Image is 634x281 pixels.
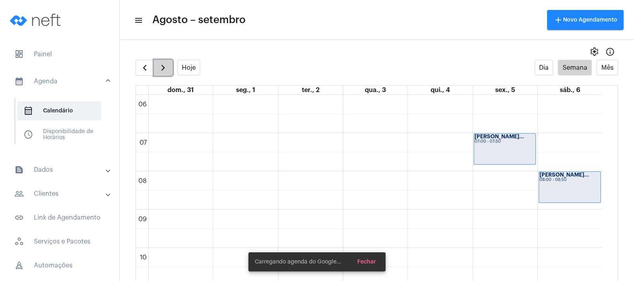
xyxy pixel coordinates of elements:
mat-icon: sidenav icon [14,213,24,222]
a: 4 de setembro de 2025 [429,86,451,94]
a: 5 de setembro de 2025 [494,86,517,94]
a: 3 de setembro de 2025 [363,86,388,94]
span: sidenav icon [24,106,33,116]
button: Mês [597,60,618,75]
button: Próximo Semana [154,60,173,76]
mat-expansion-panel-header: sidenav iconAgenda [5,69,119,94]
strong: [PERSON_NAME]... [539,172,589,177]
a: 1 de setembro de 2025 [234,86,257,94]
div: 09 [137,216,148,223]
div: 08 [137,177,148,185]
span: Fechar [357,259,376,265]
span: Serviços e Pacotes [8,232,111,251]
span: Automações [8,256,111,275]
mat-icon: sidenav icon [14,77,24,86]
strong: [PERSON_NAME]... [475,134,524,139]
span: settings [589,47,599,57]
mat-panel-title: Agenda [14,77,106,86]
span: sidenav icon [14,261,24,270]
div: 06 [137,101,148,108]
mat-panel-title: Clientes [14,189,106,198]
span: sidenav icon [24,130,33,140]
img: logo-neft-novo-2.png [6,4,66,36]
span: Painel [8,45,111,64]
button: Hoje [177,60,201,75]
span: sidenav icon [14,237,24,246]
span: sidenav icon [14,49,24,59]
button: Semana [558,60,592,75]
mat-icon: add [553,15,563,25]
span: Agosto – setembro [152,14,246,26]
div: 07 [138,139,148,146]
mat-icon: sidenav icon [14,189,24,198]
button: Fechar [351,255,382,269]
mat-icon: sidenav icon [134,16,142,25]
div: 07:00 - 07:50 [475,140,535,144]
div: sidenav iconAgenda [5,94,119,155]
span: Novo Agendamento [553,17,617,23]
button: Info [602,44,618,60]
button: settings [586,44,602,60]
div: 08:00 - 08:50 [539,178,600,182]
button: Dia [535,60,553,75]
mat-expansion-panel-header: sidenav iconDados [5,160,119,179]
div: 10 [138,254,148,261]
mat-icon: sidenav icon [14,165,24,175]
button: Semana Anterior [136,60,154,76]
a: 2 de setembro de 2025 [300,86,321,94]
span: Link de Agendamento [8,208,111,227]
a: 31 de agosto de 2025 [166,86,195,94]
mat-icon: Info [605,47,615,57]
mat-panel-title: Dados [14,165,106,175]
a: 6 de setembro de 2025 [558,86,582,94]
button: Novo Agendamento [547,10,624,30]
mat-expansion-panel-header: sidenav iconClientes [5,184,119,203]
span: Calendário [17,101,101,120]
span: Disponibilidade de Horários [17,125,101,144]
span: Carregando agenda do Google... [255,258,341,266]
